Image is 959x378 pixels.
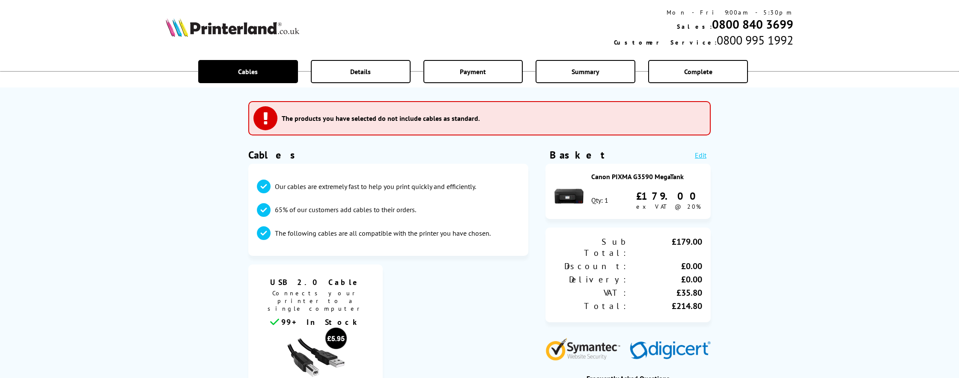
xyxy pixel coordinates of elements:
[554,274,628,285] div: Delivery:
[166,18,299,37] img: Printerland Logo
[545,336,626,360] img: Symantec Website Security
[554,287,628,298] div: VAT:
[628,261,702,272] div: £0.00
[591,172,703,181] div: Canon PIXMA G3590 MegaTank
[636,203,701,210] span: ex VAT @ 20%
[572,67,599,76] span: Summary
[628,236,702,258] div: £179.00
[677,23,712,30] span: Sales:
[248,148,528,162] h1: Cables
[554,261,628,272] div: Discount:
[591,196,608,204] div: Qty: 1
[282,114,480,123] h3: The products you have selected do not include cables as standard.
[636,189,702,203] div: £179.00
[712,16,793,32] a: 0800 840 3699
[628,300,702,312] div: £214.80
[554,236,628,258] div: Sub Total:
[550,148,605,162] div: Basket
[350,67,371,76] span: Details
[630,341,711,360] img: Digicert
[695,151,706,159] a: Edit
[684,67,712,76] span: Complete
[554,176,584,206] img: Canon PIXMA G3590 MegaTank
[614,9,793,16] div: Mon - Fri 9:00am - 5:30pm
[628,287,702,298] div: £35.80
[460,67,486,76] span: Payment
[628,274,702,285] div: £0.00
[275,182,476,191] p: Our cables are extremely fast to help you print quickly and efficiently.
[717,32,793,48] span: 0800 995 1992
[255,277,376,287] span: USB 2.0 Cable
[554,300,628,312] div: Total:
[614,39,717,46] span: Customer Service:
[238,67,258,76] span: Cables
[281,317,361,327] span: 99+ In Stock
[275,205,416,214] p: 65% of our customers add cables to their orders.
[253,287,378,317] span: Connects your printer to a single computer
[275,228,491,238] p: The following cables are all compatible with the printer you have chosen.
